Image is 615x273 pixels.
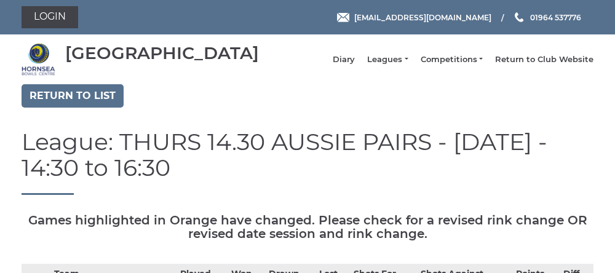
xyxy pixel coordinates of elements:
[530,12,581,22] span: 01964 537776
[337,12,491,23] a: Email [EMAIL_ADDRESS][DOMAIN_NAME]
[495,54,593,65] a: Return to Club Website
[421,54,483,65] a: Competitions
[65,44,259,63] div: [GEOGRAPHIC_DATA]
[515,12,523,22] img: Phone us
[333,54,355,65] a: Diary
[354,12,491,22] span: [EMAIL_ADDRESS][DOMAIN_NAME]
[22,129,593,195] h1: League: THURS 14.30 AUSSIE PAIRS - [DATE] - 14:30 to 16:30
[513,12,581,23] a: Phone us 01964 537776
[22,213,593,240] h5: Games highlighted in Orange have changed. Please check for a revised rink change OR revised date ...
[337,13,349,22] img: Email
[22,6,78,28] a: Login
[22,42,55,76] img: Hornsea Bowls Centre
[22,84,124,108] a: Return to list
[367,54,408,65] a: Leagues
